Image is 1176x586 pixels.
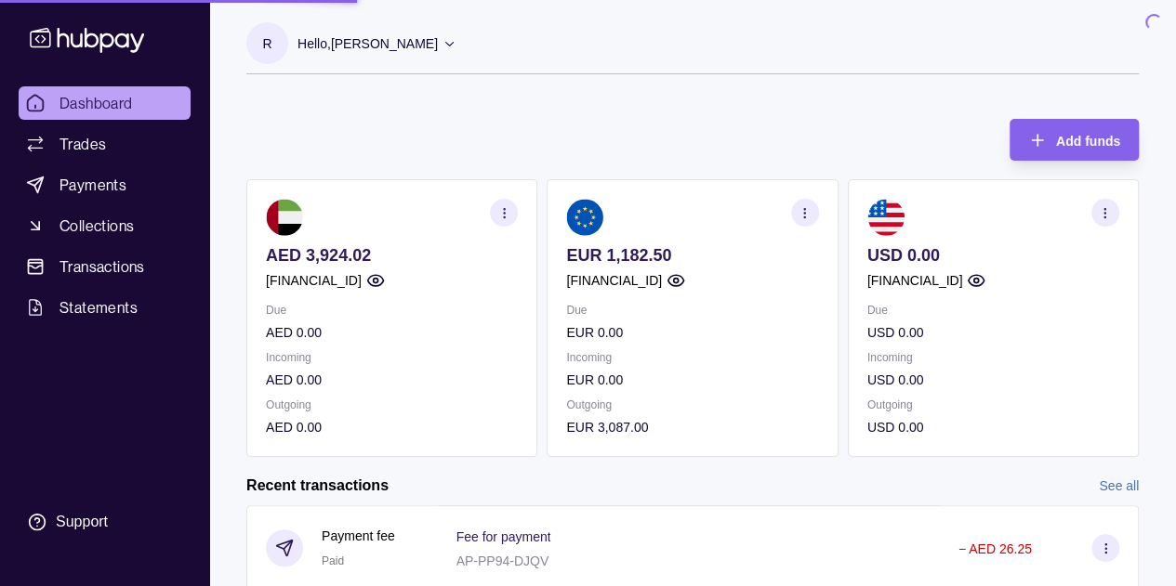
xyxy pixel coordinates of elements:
[867,395,1119,415] p: Outgoing
[322,526,395,546] p: Payment fee
[266,370,518,390] p: AED 0.00
[19,168,191,202] a: Payments
[456,553,549,568] p: AP-PP94-DJQV
[19,250,191,283] a: Transactions
[958,541,1032,556] p: − AED 26.25
[297,33,438,54] p: Hello, [PERSON_NAME]
[19,209,191,242] a: Collections
[867,417,1119,437] p: USD 0.00
[867,245,1119,266] p: USD 0.00
[566,370,818,390] p: EUR 0.00
[322,554,344,567] span: Paid
[266,417,518,437] p: AED 0.00
[266,395,518,415] p: Outgoing
[246,475,389,496] h2: Recent transactions
[867,300,1119,320] p: Due
[566,417,818,437] p: EUR 3,087.00
[19,502,191,541] a: Support
[566,322,818,343] p: EUR 0.00
[266,300,518,320] p: Due
[59,296,138,319] span: Statements
[1099,475,1139,496] a: See all
[59,255,145,278] span: Transactions
[266,322,518,343] p: AED 0.00
[266,270,362,291] p: [FINANCIAL_ID]
[266,245,518,266] p: AED 3,924.02
[867,322,1119,343] p: USD 0.00
[56,512,108,532] div: Support
[867,199,905,236] img: us
[566,395,818,415] p: Outgoing
[566,270,662,291] p: [FINANCIAL_ID]
[19,127,191,161] a: Trades
[566,347,818,368] p: Incoming
[59,92,133,114] span: Dashboard
[266,347,518,368] p: Incoming
[59,174,126,196] span: Payments
[566,245,818,266] p: EUR 1,182.50
[867,270,963,291] p: [FINANCIAL_ID]
[566,300,818,320] p: Due
[1056,134,1120,149] span: Add funds
[19,291,191,324] a: Statements
[262,33,271,54] p: R
[566,199,603,236] img: eu
[867,347,1119,368] p: Incoming
[59,215,134,237] span: Collections
[266,199,303,236] img: ae
[59,133,106,155] span: Trades
[456,529,551,544] p: Fee for payment
[1010,119,1139,161] button: Add funds
[867,370,1119,390] p: USD 0.00
[19,86,191,120] a: Dashboard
